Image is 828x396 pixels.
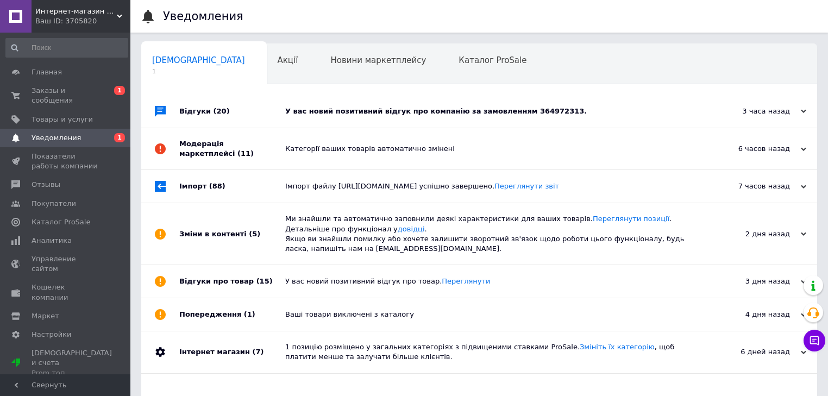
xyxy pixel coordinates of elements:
[330,55,426,65] span: Новини маркетплейсу
[32,115,93,124] span: Товары и услуги
[698,276,806,286] div: 3 дня назад
[32,311,59,321] span: Маркет
[285,342,698,362] div: 1 позицію розміщено у загальних категоріях з підвищеними ставками ProSale. , щоб платити менше та...
[459,55,526,65] span: Каталог ProSale
[114,86,125,95] span: 1
[179,265,285,298] div: Відгуки про товар
[285,144,698,154] div: Категорії ваших товарів автоматично змінені
[32,86,101,105] span: Заказы и сообщения
[35,16,130,26] div: Ваш ID: 3705820
[214,107,230,115] span: (20)
[32,348,112,378] span: [DEMOGRAPHIC_DATA] и счета
[249,230,260,238] span: (5)
[179,170,285,203] div: Імпорт
[256,277,273,285] span: (15)
[698,229,806,239] div: 2 дня назад
[179,331,285,373] div: Інтернет магазин
[285,106,698,116] div: У вас новий позитивний відгук про компанію за замовленням 364972313.
[32,67,62,77] span: Главная
[32,133,81,143] span: Уведомления
[698,310,806,319] div: 4 дня назад
[698,347,806,357] div: 6 дней назад
[698,106,806,116] div: 3 часа назад
[152,55,245,65] span: [DEMOGRAPHIC_DATA]
[152,67,245,76] span: 1
[698,144,806,154] div: 6 часов назад
[252,348,264,356] span: (7)
[179,203,285,265] div: Зміни в контенті
[32,254,101,274] span: Управление сайтом
[209,182,225,190] span: (88)
[494,182,559,190] a: Переглянути звіт
[179,95,285,128] div: Відгуки
[114,133,125,142] span: 1
[163,10,243,23] h1: Уведомления
[442,277,490,285] a: Переглянути
[285,214,698,254] div: Ми знайшли та автоматично заповнили деякі характеристики для ваших товарів. . Детальніше про функ...
[285,310,698,319] div: Ваші товари виключені з каталогу
[285,181,698,191] div: Імпорт файлу [URL][DOMAIN_NAME] успішно завершено.
[32,368,112,378] div: Prom топ
[398,225,425,233] a: довідці
[698,181,806,191] div: 7 часов назад
[285,276,698,286] div: У вас новий позитивний відгук про товар.
[32,236,72,246] span: Аналитика
[32,199,76,209] span: Покупатели
[179,298,285,331] div: Попередження
[5,38,128,58] input: Поиск
[32,330,71,340] span: Настройки
[804,330,825,351] button: Чат с покупателем
[32,152,101,171] span: Показатели работы компании
[35,7,117,16] span: Интернет-магазин "DENLIFE"
[32,180,60,190] span: Отзывы
[179,128,285,169] div: Модерація маркетплейсі
[278,55,298,65] span: Акції
[580,343,655,351] a: Змініть їх категорію
[32,217,90,227] span: Каталог ProSale
[32,282,101,302] span: Кошелек компании
[244,310,255,318] span: (1)
[237,149,254,158] span: (11)
[593,215,669,223] a: Переглянути позиції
